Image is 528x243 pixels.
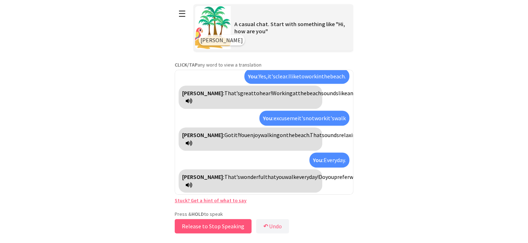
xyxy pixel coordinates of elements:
[285,173,296,180] span: walk
[309,152,349,167] div: Click to translate
[254,89,259,97] span: to
[347,89,350,97] span: a
[175,211,353,217] p: Press & to speak
[319,173,325,180] span: Do
[309,173,319,180] span: day!
[298,115,305,122] span: it's
[234,20,345,35] span: A casual chat. Start with something like "Hi, how are you"
[296,173,309,180] span: every
[175,197,246,204] a: Stuck? Get a hint of what to say
[244,69,349,84] div: Click to translate
[175,219,251,233] button: Release to Stop Speaking
[337,156,346,164] span: day.
[179,169,322,193] div: Click to translate
[324,156,337,164] span: Every
[234,131,239,138] span: it!
[350,89,360,97] span: nice
[317,73,322,80] span: in
[182,173,224,180] strong: [PERSON_NAME]:
[322,73,330,80] span: the
[330,73,346,80] span: beach.
[339,131,360,138] span: relaxing!
[260,131,280,138] span: walking
[240,173,265,180] span: wonderful
[295,131,310,138] span: beach.
[195,6,231,49] img: Scenario Image
[299,73,305,80] span: to
[305,115,314,122] span: not
[182,131,224,138] strong: [PERSON_NAME]:
[268,73,275,80] span: it's
[275,73,288,80] span: clear.
[224,89,240,97] span: That’s
[259,73,268,80] span: Yes,
[224,173,240,180] span: That’s
[310,131,322,138] span: That
[327,115,334,122] span: it's
[265,173,276,180] span: that
[338,89,347,97] span: like
[334,173,349,180] span: prefer
[263,115,274,122] strong: You:
[280,131,286,138] span: on
[288,73,290,80] span: I
[240,89,254,97] span: great
[175,62,353,68] p: any word to view a translation
[239,131,247,138] span: You
[321,89,338,97] span: sounds
[263,223,268,230] b: ↶
[200,37,243,44] span: [PERSON_NAME]
[334,115,346,122] span: walk
[224,131,234,138] span: Got
[325,173,334,180] span: you
[322,131,339,138] span: sounds
[272,89,293,97] span: Working
[175,62,198,68] strong: CLICK/TAP
[179,86,322,109] div: Click to translate
[191,211,204,217] strong: HOLD
[274,115,290,122] span: excuse
[276,173,285,180] span: you
[307,89,321,97] span: beach
[175,5,190,23] button: ☰
[349,173,369,180] span: walking
[290,73,299,80] span: like
[305,73,317,80] span: work
[298,89,307,97] span: the
[293,89,298,97] span: at
[286,131,295,138] span: the
[290,115,298,122] span: me
[259,89,272,97] span: hear!
[313,156,324,164] strong: You:
[314,115,327,122] span: work
[179,127,322,151] div: Click to translate
[259,111,349,126] div: Click to translate
[247,131,260,138] span: enjoy
[248,73,259,80] strong: You:
[182,89,224,97] strong: [PERSON_NAME]:
[256,219,289,233] button: ↶Undo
